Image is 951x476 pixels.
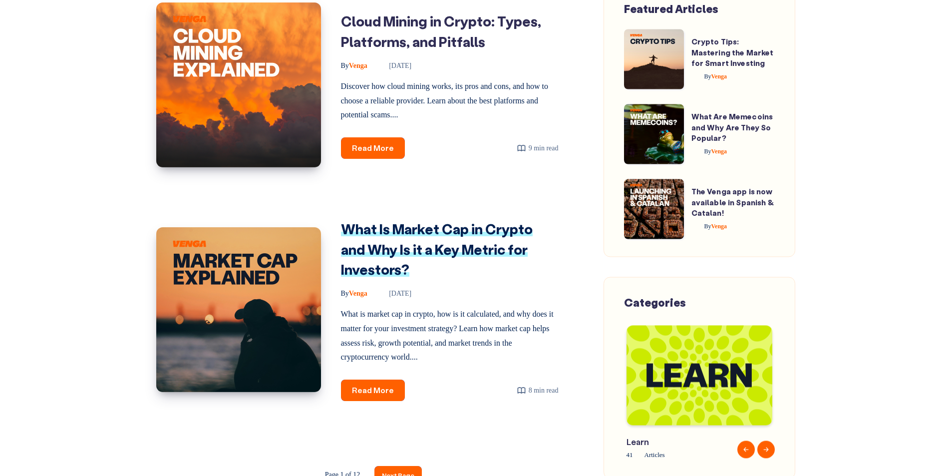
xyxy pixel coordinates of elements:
[517,384,559,397] div: 8 min read
[627,435,719,448] span: Learn
[691,148,727,155] a: ByVenga
[704,223,711,230] span: By
[517,142,559,154] div: 9 min read
[375,62,411,69] time: [DATE]
[704,223,727,230] span: Venga
[341,307,559,365] p: What is market cap in crypto, how is it calculated, and why does it matter for your investment st...
[704,73,711,80] span: By
[691,186,774,218] a: The Venga app is now available in Spanish & Catalan!
[341,12,541,50] a: Cloud Mining in Crypto: Types, Platforms, and Pitfalls
[691,36,774,68] a: Crypto Tips: Mastering the Market for Smart Investing
[627,449,719,461] span: 41 Articles
[341,380,405,401] a: Read More
[624,1,718,15] span: Featured Articles
[375,290,411,297] time: [DATE]
[757,441,775,458] button: Next
[691,73,727,80] a: ByVenga
[691,111,773,143] a: What Are Memecoins and Why Are They So Popular?
[341,290,349,297] span: By
[704,73,727,80] span: Venga
[704,148,727,155] span: Venga
[341,62,349,69] span: By
[737,441,755,458] button: Previous
[341,290,369,297] a: ByVenga
[341,62,367,69] span: Venga
[156,227,321,392] img: Image of: What Is Market Cap in Crypto and Why Is it a Key Metric for Investors?
[627,325,772,425] img: Blog-Tag-Cover---Learn.png
[624,295,686,309] span: Categories
[341,220,533,278] a: What Is Market Cap in Crypto and Why Is it a Key Metric for Investors?
[341,137,405,159] a: Read More
[341,79,559,122] p: Discover how cloud mining works, its pros and cons, and how to choose a reliable provider. Learn ...
[156,2,321,167] img: Image of: Cloud Mining in Crypto: Types, Platforms, and Pitfalls
[704,148,711,155] span: By
[341,290,367,297] span: Venga
[691,223,727,230] a: ByVenga
[341,62,369,69] a: ByVenga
